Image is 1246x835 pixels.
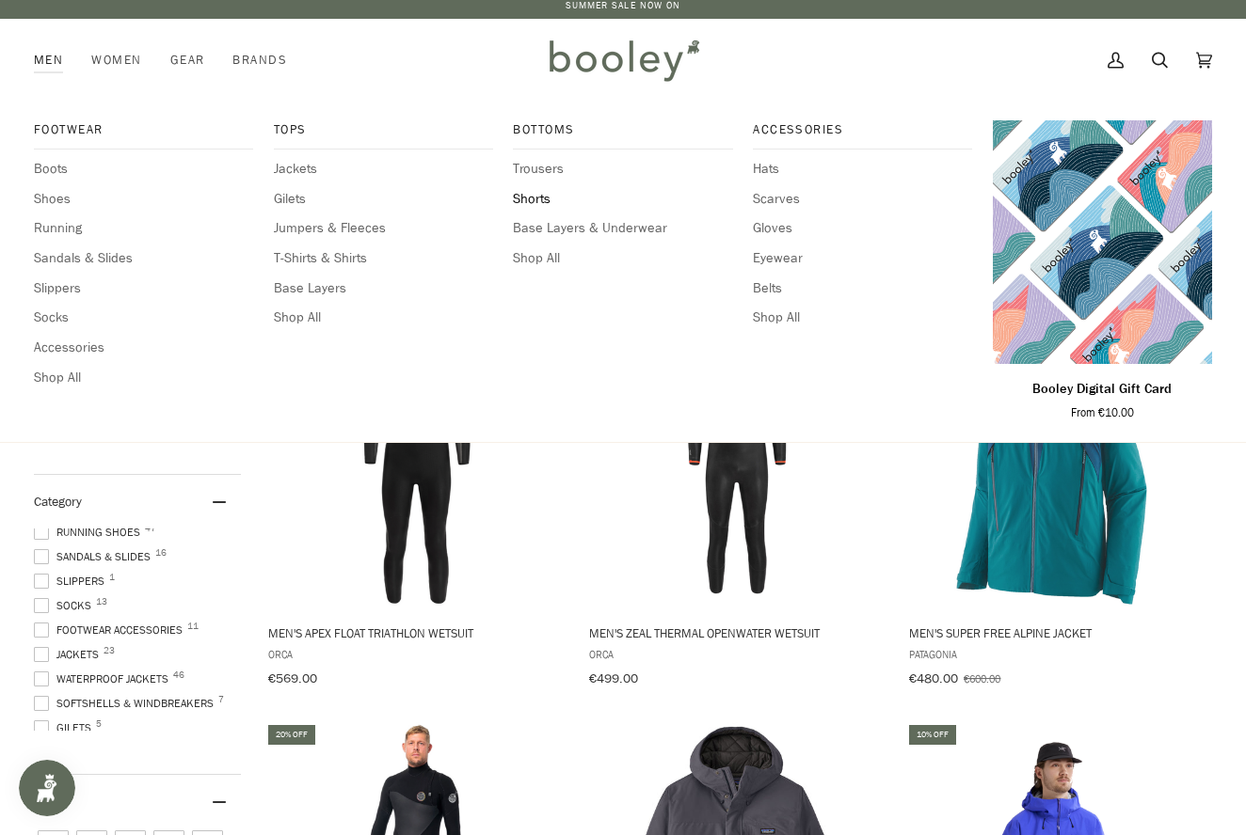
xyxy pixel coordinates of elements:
div: Men Footwear Boots Shoes Running Sandals & Slides Slippers Socks Accessories Shop All Tops Jacket... [34,19,77,102]
a: Shop All [513,248,732,269]
a: Men's Zeal Thermal Openwater Wetsuit [586,328,887,693]
a: Running [34,218,253,239]
a: Eyewear [753,248,972,269]
a: Men [34,19,77,102]
span: 5 [96,719,102,729]
a: Base Layers [274,278,493,299]
a: Hats [753,159,972,180]
a: Belts [753,278,972,299]
a: Boots [34,159,253,180]
span: Socks [34,597,97,614]
span: 46 [173,670,184,680]
product-grid-item-variant: €10.00 [993,120,1212,364]
span: Footwear [34,120,253,139]
div: 10% off [909,725,956,745]
a: Men's Apex Float Triathlon Wetsuit [265,328,567,693]
span: Brands [232,51,287,70]
a: Accessories [753,120,972,150]
a: Socks [34,307,253,328]
a: Shorts [513,189,732,210]
span: 23 [104,646,115,655]
span: Softshells & Windbreakers [34,695,219,712]
product-grid-item: Booley Digital Gift Card [993,120,1212,420]
a: Shoes [34,189,253,210]
a: Trousers [513,159,732,180]
a: Footwear [34,120,253,150]
a: Jumpers & Fleeces [274,218,493,239]
span: Accessories [753,120,972,139]
a: Booley Digital Gift Card [993,371,1212,421]
span: 16 [155,548,167,558]
span: 13 [96,597,107,607]
span: €600.00 [964,670,1000,686]
a: Bottoms [513,120,732,150]
a: Sandals & Slides [34,248,253,269]
a: Shop All [753,307,972,328]
a: Gear [156,19,219,102]
span: 11 [187,622,199,631]
span: Jackets [34,646,104,663]
span: Men's Zeal Thermal Openwater Wetsuit [589,624,885,641]
span: Orca [589,646,885,662]
a: Base Layers & Underwear [513,218,732,239]
a: Jackets [274,159,493,180]
a: Slippers [34,278,253,299]
a: Gilets [274,189,493,210]
span: Category [34,493,82,511]
span: Men's Apex Float Triathlon Wetsuit [268,624,564,641]
span: Footwear Accessories [34,622,188,638]
a: Shop All [34,368,253,388]
a: Shop All [274,307,493,328]
a: Women [77,19,155,102]
span: 47 [145,524,156,533]
span: Orca [268,646,564,662]
a: Tops [274,120,493,150]
a: T-Shirts & Shirts [274,248,493,269]
span: From €10.00 [1071,404,1134,421]
img: Orca Men's Zeal Thermal Openwater Wetsuit Black - Booley Galway [596,328,878,610]
a: Brands [218,19,301,102]
span: €569.00 [268,670,317,687]
span: Waterproof Jackets [34,670,174,687]
span: Men's Super Free Alpine Jacket [909,624,1205,641]
div: 20% off [268,725,315,745]
img: Orca Men's Apex Float Triathlon Wetsuit Black / Red - Booley Galway [275,328,557,610]
span: Gear [170,51,205,70]
img: Patagonia Men's Super Free Alpine Jacket - Booley Galway [917,328,1199,610]
span: Sandals & Slides [34,548,156,565]
span: Patagonia [909,646,1205,662]
span: Running Shoes [34,524,146,541]
a: Accessories [34,338,253,358]
span: Gilets [34,719,97,736]
a: Scarves [753,189,972,210]
span: 7 [218,695,224,704]
iframe: Button to open loyalty program pop-up [19,760,75,816]
a: Booley Digital Gift Card [993,120,1212,364]
span: Tops [274,120,493,139]
img: Booley [541,33,706,87]
a: Gloves [753,218,972,239]
span: Bottoms [513,120,732,139]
